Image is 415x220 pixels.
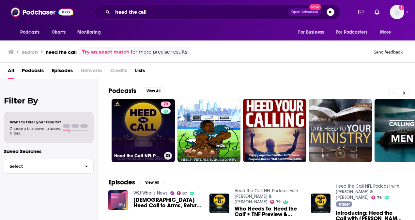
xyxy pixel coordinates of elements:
[113,7,288,17] input: Search podcasts, credits, & more...
[4,159,94,174] button: Select
[311,194,331,213] img: Introducing: Heed the Call with Dan Hanzus & Marc Sessler
[332,26,377,39] button: open menu
[22,65,44,79] a: Podcasts
[356,7,367,18] a: Show notifications dropdown
[339,202,350,206] span: Trailer
[81,65,102,79] span: Networks
[11,6,73,18] img: Podchaser - Follow, Share and Rate Podcasts
[288,8,321,16] button: Open AdvancedNew
[135,65,145,79] a: Lists
[73,26,109,39] button: open menu
[140,179,164,186] button: View All
[182,192,187,195] span: 87
[110,65,127,79] span: Credits
[390,5,404,19] span: Logged in as alisontucker
[372,49,405,55] button: Send feedback
[336,183,399,200] a: Heed the Call NFL Podcast with Dan Hanzus & Marc Sessler
[108,178,164,186] a: EpisodesView All
[270,200,281,204] a: 79
[95,5,340,20] div: Search podcasts, credits, & more...
[336,28,367,37] span: For Podcasters
[52,65,73,79] a: Episodes
[114,153,161,159] h3: Heed the Call NFL Podcast with [PERSON_NAME] & [PERSON_NAME]
[142,87,165,95] button: View All
[8,65,14,79] a: All
[82,48,130,56] a: Try an exact match
[4,96,94,105] h2: Filter By
[376,26,399,39] button: open menu
[16,26,48,39] button: open menu
[22,49,38,55] h3: Search
[276,200,281,203] span: 79
[390,5,404,19] button: Show profile menu
[47,26,69,39] a: Charts
[235,188,298,205] a: Heed the Call NFL Podcast with Dan Hanzus & Marc Sessler
[177,191,187,195] a: 87
[4,148,94,154] p: Saved Searches
[294,26,332,39] button: open menu
[10,120,61,124] span: Want to filter your results?
[371,196,382,199] a: 79
[309,4,321,10] span: New
[77,28,100,37] span: Monitoring
[108,87,136,95] h2: Podcasts
[112,99,175,162] a: 79Heed the Call NFL Podcast with [PERSON_NAME] & [PERSON_NAME]
[372,7,382,18] a: Show notifications dropdown
[163,101,168,108] span: 79
[108,87,165,95] a: PodcastsView All
[46,49,77,55] h3: heed the call
[133,197,202,208] a: Ukrainians Heed Call to Arms, Return Home to Fight
[20,28,39,37] span: Podcasts
[108,190,128,210] img: Ukrainians Heed Call to Arms, Return Home to Fight
[291,10,318,14] span: Open Advanced
[298,28,324,37] span: For Business
[52,28,66,37] span: Charts
[133,190,168,196] a: WSJ What’s News
[4,164,80,168] span: Select
[131,48,187,56] span: for more precise results
[108,178,135,186] h2: Episodes
[390,5,404,19] img: User Profile
[399,5,404,10] svg: Add a profile image
[380,28,391,37] span: More
[10,126,61,135] span: Choose a tab above to access filters.
[377,196,382,199] span: 79
[133,197,202,208] span: [DEMOGRAPHIC_DATA] Heed Call to Arms, Return Home to Fight
[161,102,171,107] a: 79
[209,194,229,213] img: Who Needs To 'Heed the Call' + TNF Preview & HallmOrrk Spectacular
[235,206,303,217] a: Who Needs To 'Heed the Call' + TNF Preview & HallmOrrk Spectacular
